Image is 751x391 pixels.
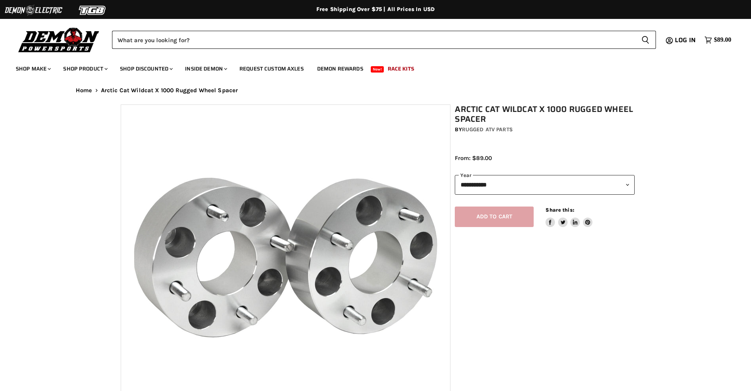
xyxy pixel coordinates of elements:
a: $89.00 [701,34,735,46]
form: Product [112,31,656,49]
span: From: $89.00 [455,155,492,162]
div: Free Shipping Over $75 | All Prices In USD [60,6,691,13]
span: New! [371,66,384,73]
span: Arctic Cat Wildcat X 1000 Rugged Wheel Spacer [101,87,238,94]
a: Race Kits [382,61,420,77]
a: Shop Make [10,61,56,77]
button: Search [635,31,656,49]
img: Demon Electric Logo 2 [4,3,63,18]
a: Home [76,87,92,94]
a: Inside Demon [179,61,232,77]
input: Search [112,31,635,49]
img: TGB Logo 2 [63,3,122,18]
span: Log in [675,35,696,45]
nav: Breadcrumbs [60,87,691,94]
a: Shop Discounted [114,61,177,77]
ul: Main menu [10,58,729,77]
a: Log in [671,37,701,44]
a: Demon Rewards [311,61,369,77]
a: Request Custom Axles [234,61,310,77]
span: $89.00 [714,36,731,44]
select: year [455,175,635,194]
h1: Arctic Cat Wildcat X 1000 Rugged Wheel Spacer [455,104,635,124]
a: Rugged ATV Parts [462,126,513,133]
span: Share this: [546,207,574,213]
img: Demon Powersports [16,26,102,54]
a: Shop Product [57,61,112,77]
aside: Share this: [546,207,592,227]
div: by [455,125,635,134]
